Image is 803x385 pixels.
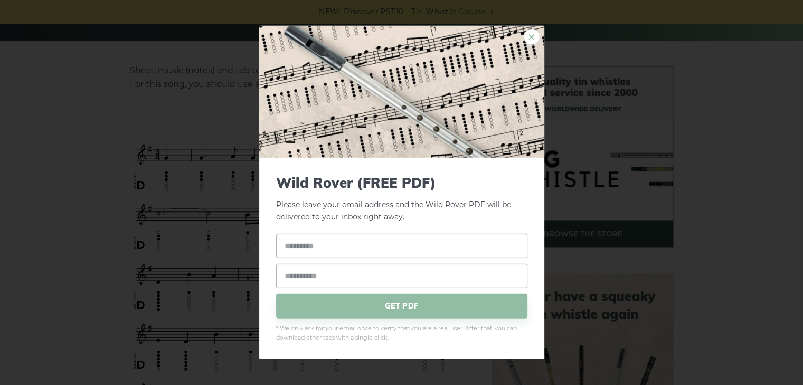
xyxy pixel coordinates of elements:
span: Wild Rover (FREE PDF) [276,175,527,191]
p: Please leave your email address and the Wild Rover PDF will be delivered to your inbox right away. [276,175,527,223]
img: Tin Whistle Tab Preview [259,26,544,158]
span: GET PDF [276,293,527,318]
a: × [524,29,540,45]
span: * We only ask for your email once to verify that you are a real user. After that, you can downloa... [276,323,527,342]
